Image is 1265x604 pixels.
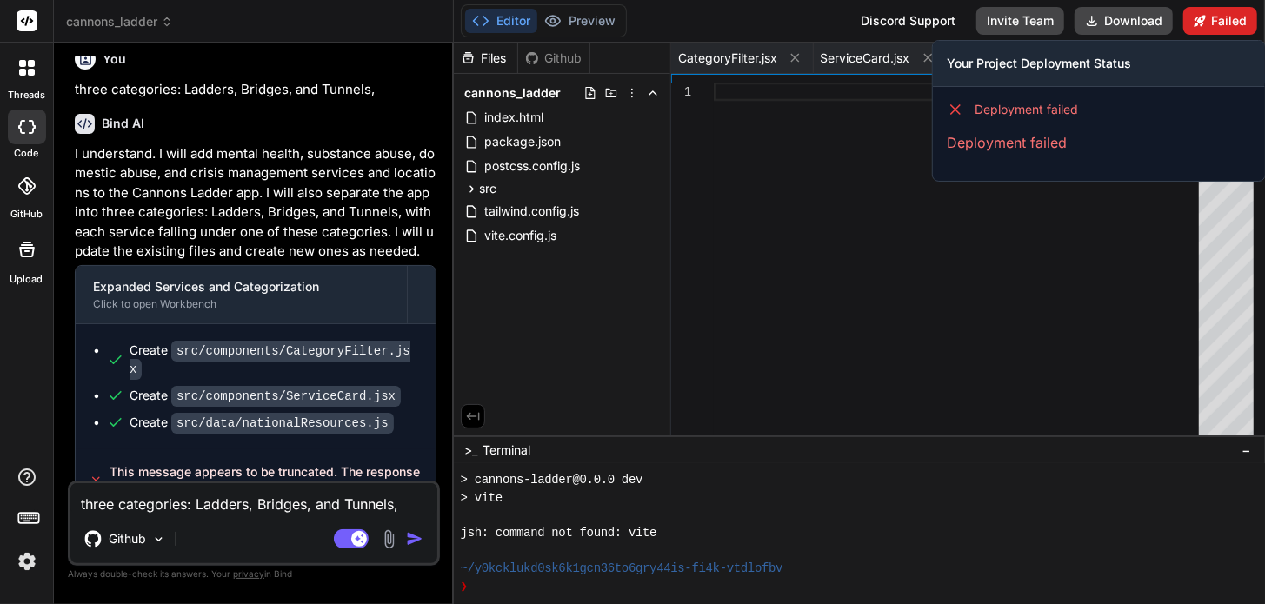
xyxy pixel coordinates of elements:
span: > vite [461,489,503,507]
code: src/components/CategoryFilter.jsx [130,341,410,380]
div: Create [130,414,394,432]
p: three categories: Ladders, Bridges, and Tunnels, [75,80,436,100]
span: cannons_ladder [464,84,561,102]
p: Deployment failed [947,132,1251,153]
h6: Bind AI [102,115,144,132]
span: CategoryFilter.jsx [678,50,777,67]
div: 1 [671,83,691,101]
span: Deployment failed [975,101,1078,118]
span: ServiceCard.jsx [821,50,910,67]
h3: Your Project Deployment Status [947,55,1251,72]
label: Upload [10,272,43,287]
span: >_ [464,441,477,459]
span: vite.config.js [483,225,558,246]
span: index.html [483,107,545,128]
p: I understand. I will add mental health, substance abuse, domestic abuse, and crisis management se... [75,144,436,262]
span: privacy [233,568,264,579]
div: Expanded Services and Categorization [93,278,389,295]
span: postcss.config.js [483,156,582,176]
span: ~/y0kcklukd0sk6k1gcn36to6gry44is-fi4k-vtdlofbv [461,560,783,577]
div: Create [130,342,418,378]
img: Pick Models [151,532,166,547]
img: attachment [379,529,399,549]
p: Github [109,530,146,548]
span: − [1242,441,1251,459]
div: Click to open Workbench [93,297,389,311]
img: icon [406,530,423,548]
span: Terminal [483,441,530,459]
button: Failed [1183,7,1257,35]
div: Files [454,50,517,67]
label: threads [8,88,45,103]
span: > cannons-ladder@0.0.0 dev [461,471,643,488]
button: Download [1075,7,1173,35]
img: settings [12,547,42,576]
div: Discord Support [850,7,966,35]
div: Github [518,50,589,67]
span: src [479,180,496,197]
span: This message appears to be truncated. The response may be incomplete. [110,463,422,498]
label: GitHub [10,207,43,222]
h6: You [103,50,126,68]
span: ❯ [461,578,469,595]
span: cannons_ladder [66,13,173,30]
label: code [15,146,39,161]
span: jsh: command not found: vite [461,524,657,541]
button: Expanded Services and CategorizationClick to open Workbench [76,266,407,323]
button: Invite Team [976,7,1064,35]
span: tailwind.config.js [483,201,581,222]
p: Always double-check its answers. Your in Bind [68,566,440,582]
button: − [1238,436,1255,464]
code: src/data/nationalResources.js [171,413,394,434]
div: Create [130,387,401,405]
button: Editor [465,9,537,33]
span: package.json [483,131,563,152]
code: src/components/ServiceCard.jsx [171,386,401,407]
button: Preview [537,9,623,33]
